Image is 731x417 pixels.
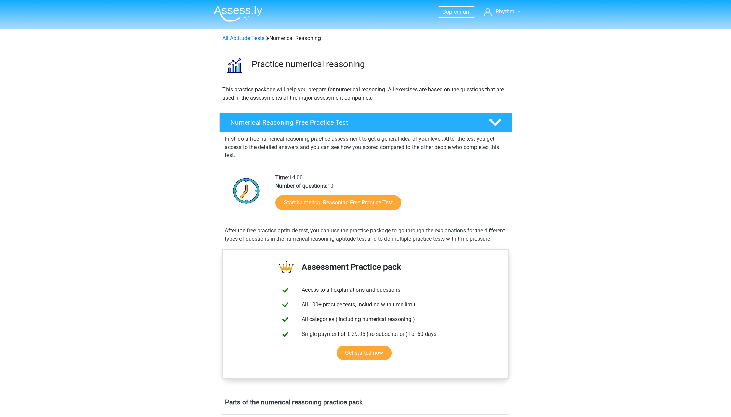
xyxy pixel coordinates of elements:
div: Numerical Reasoning [220,34,512,42]
img: numerical reasoning [220,51,249,80]
a: Start Numerical Reasoning Free Practice Test [275,195,401,210]
span: Go [442,9,449,15]
a: Gopremium [438,7,475,16]
a: Get started now [337,346,392,360]
a: Numerical Reasoning Free Practice Test [217,113,515,132]
span: Rhythm [496,8,514,15]
h4: Numerical Reasoning Free Practice Test [230,118,478,126]
span: premium [449,9,471,15]
a: All Aptitude Tests [222,35,264,41]
p: This practice package will help you prepare for numerical reasoning. All exercises are based on t... [222,86,509,102]
div: After the free practice aptitude test, you can use the practice package to go through the explana... [222,227,509,243]
b: Number of questions: [275,182,327,189]
b: Time: [275,174,289,181]
img: Clock [229,174,264,208]
h4: Parts of the numerical reasoning practice pack [225,398,506,406]
div: 14:00 10 [270,174,509,218]
a: Rhythm [481,8,523,16]
img: Assessly [214,5,262,22]
h3: Practice numerical reasoning [252,59,507,69]
p: First, do a free numerical reasoning practice assessment to get a general idea of your level. Aft... [225,135,507,160]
